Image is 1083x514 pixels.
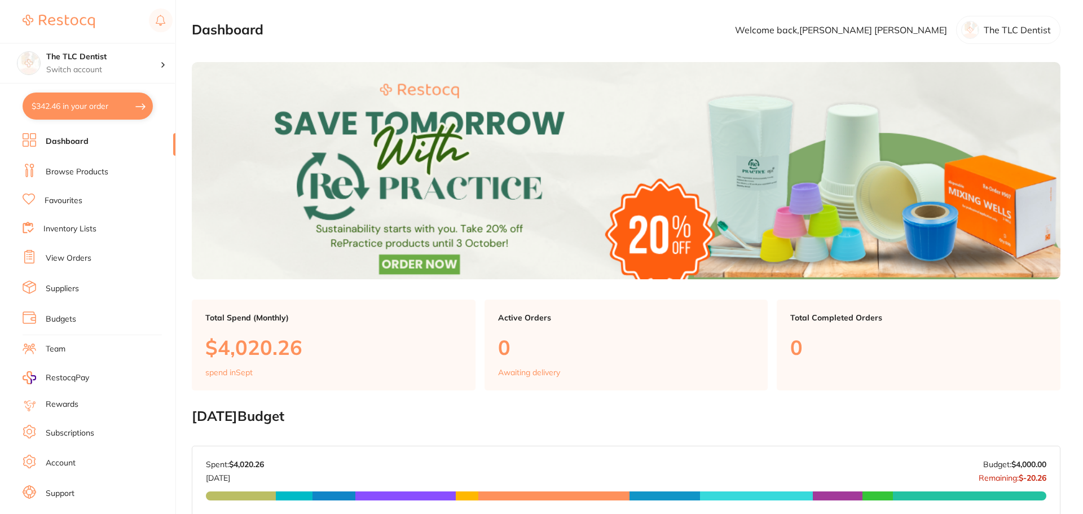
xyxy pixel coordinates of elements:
[1019,473,1046,483] strong: $-20.26
[23,93,153,120] button: $342.46 in your order
[205,313,462,322] p: Total Spend (Monthly)
[192,22,263,38] h2: Dashboard
[23,371,36,384] img: RestocqPay
[46,314,76,325] a: Budgets
[205,368,253,377] p: spend in Sept
[485,300,768,391] a: Active Orders0Awaiting delivery
[192,62,1060,279] img: Dashboard
[46,283,79,295] a: Suppliers
[46,399,78,410] a: Rewards
[23,15,95,28] img: Restocq Logo
[23,8,95,34] a: Restocq Logo
[46,51,160,63] h4: The TLC Dentist
[46,166,108,178] a: Browse Products
[1011,459,1046,469] strong: $4,000.00
[979,469,1046,482] p: Remaining:
[23,371,89,384] a: RestocqPay
[777,300,1060,391] a: Total Completed Orders0
[983,460,1046,469] p: Budget:
[498,336,755,359] p: 0
[498,368,560,377] p: Awaiting delivery
[46,136,89,147] a: Dashboard
[205,336,462,359] p: $4,020.26
[192,300,476,391] a: Total Spend (Monthly)$4,020.26spend inSept
[46,253,91,264] a: View Orders
[790,336,1047,359] p: 0
[46,372,89,384] span: RestocqPay
[46,64,160,76] p: Switch account
[206,469,264,482] p: [DATE]
[17,52,40,74] img: The TLC Dentist
[498,313,755,322] p: Active Orders
[46,344,65,355] a: Team
[46,458,76,469] a: Account
[45,195,82,207] a: Favourites
[206,460,264,469] p: Spent:
[984,25,1051,35] p: The TLC Dentist
[43,223,96,235] a: Inventory Lists
[735,25,947,35] p: Welcome back, [PERSON_NAME] [PERSON_NAME]
[46,488,74,499] a: Support
[229,459,264,469] strong: $4,020.26
[46,428,94,439] a: Subscriptions
[790,313,1047,322] p: Total Completed Orders
[192,408,1060,424] h2: [DATE] Budget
